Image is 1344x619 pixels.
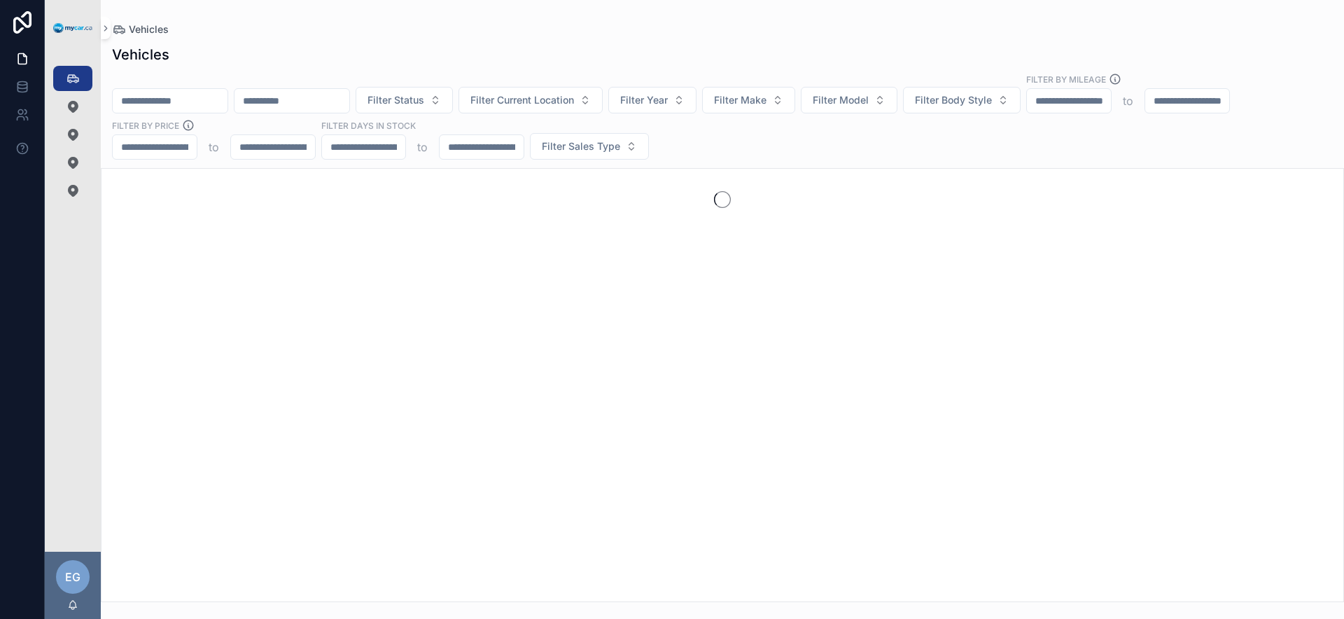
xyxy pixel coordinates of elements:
[53,23,92,34] img: App logo
[530,133,649,160] button: Select Button
[417,139,428,155] p: to
[367,93,424,107] span: Filter Status
[1123,92,1133,109] p: to
[209,139,219,155] p: to
[915,93,992,107] span: Filter Body Style
[458,87,603,113] button: Select Button
[1026,73,1106,85] label: Filter By Mileage
[608,87,696,113] button: Select Button
[542,139,620,153] span: Filter Sales Type
[620,93,668,107] span: Filter Year
[801,87,897,113] button: Select Button
[321,119,416,132] label: Filter Days In Stock
[813,93,869,107] span: Filter Model
[903,87,1021,113] button: Select Button
[112,119,179,132] label: FILTER BY PRICE
[112,22,169,36] a: Vehicles
[129,22,169,36] span: Vehicles
[112,45,169,64] h1: Vehicles
[65,569,80,585] span: EG
[702,87,795,113] button: Select Button
[714,93,766,107] span: Filter Make
[45,56,101,221] div: scrollable content
[470,93,574,107] span: Filter Current Location
[356,87,453,113] button: Select Button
